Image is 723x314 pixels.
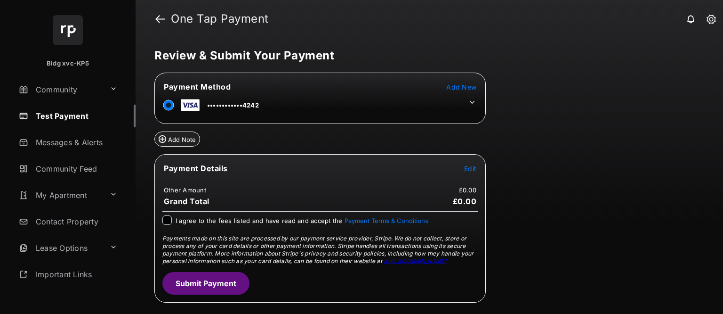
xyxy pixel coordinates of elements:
[162,235,474,264] span: Payments made on this site are processed by our payment service provider, Stripe. We do not colle...
[15,131,136,154] a: Messages & Alerts
[458,186,477,194] td: £0.00
[171,13,269,25] strong: One Tap Payment
[53,15,83,45] img: svg+xml;base64,PHN2ZyB4bWxucz0iaHR0cDovL3d3dy53My5vcmcvMjAwMC9zdmciIHdpZHRoPSI2NCIgaGVpZ2h0PSI2NC...
[154,50,697,61] h5: Review & Submit Your Payment
[15,105,136,127] a: Test Payment
[164,197,209,206] span: Grand Total
[176,217,428,224] span: I agree to the fees listed and have read and accept the
[207,101,259,109] span: ••••••••••••4242
[162,272,249,295] button: Submit Payment
[446,82,476,91] button: Add New
[164,164,228,173] span: Payment Details
[15,237,106,259] a: Lease Options
[15,157,136,180] a: Community Feed
[345,217,428,224] button: I agree to the fees listed and have read and accept the
[15,184,106,207] a: My Apartment
[15,78,106,101] a: Community
[464,164,476,173] button: Edit
[154,132,200,147] button: Add Note
[164,82,231,91] span: Payment Method
[384,257,446,264] a: [URL][DOMAIN_NAME]
[464,165,476,173] span: Edit
[453,197,477,206] span: £0.00
[15,263,121,286] a: Important Links
[446,83,476,91] span: Add New
[47,59,89,68] p: Bldg xvc-KP5
[15,210,136,233] a: Contact Property
[163,186,207,194] td: Other Amount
